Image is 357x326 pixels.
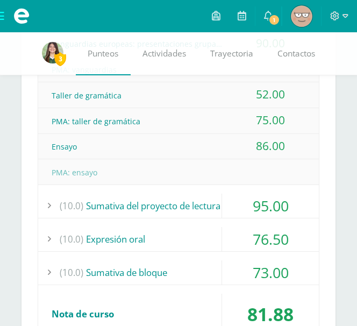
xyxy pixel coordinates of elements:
[38,227,319,251] div: Expresión oral
[38,260,319,285] div: Sumativa de bloque
[38,194,319,218] div: Sumativa del proyecto de lectura
[142,48,186,59] span: Actividades
[222,260,319,285] div: 73.00
[222,194,319,218] div: 95.00
[277,48,315,59] span: Contactos
[38,160,319,185] div: PMA: ensayo
[131,32,198,75] a: Actividades
[222,82,319,107] div: 52.00
[60,194,83,218] span: (10.0)
[222,108,319,132] div: 75.00
[222,134,319,158] div: 86.00
[76,32,131,75] a: Punteos
[38,134,319,159] div: Ensayo
[54,52,66,66] span: 3
[198,32,266,75] a: Trayectoria
[88,48,118,59] span: Punteos
[38,83,319,108] div: Taller de gramática
[42,42,63,63] img: 6a14ada82c720ff23d4067649101bdce.png
[222,227,319,251] div: 76.50
[38,109,319,133] div: PMA: taller de gramática
[266,32,327,75] a: Contactos
[60,227,83,251] span: (10.0)
[210,48,253,59] span: Trayectoria
[291,5,312,27] img: 71f96e2616eca63d647a955b9c55e1b9.png
[60,260,83,285] span: (10.0)
[52,308,114,320] span: Nota de curso
[268,14,280,26] span: 1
